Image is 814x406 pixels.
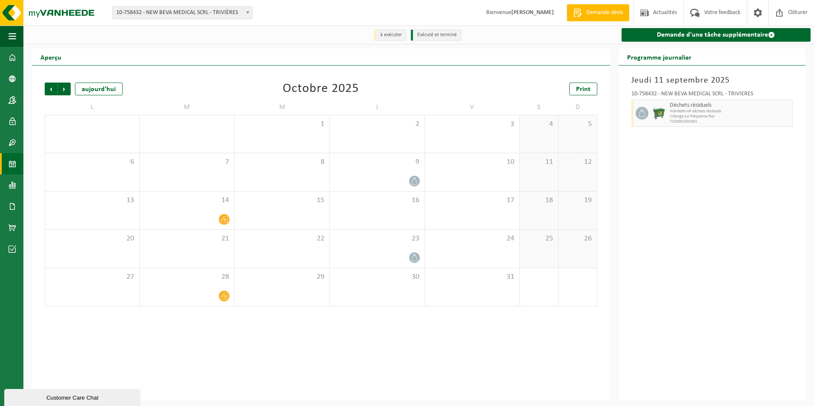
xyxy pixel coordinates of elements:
span: Suivant [58,83,71,95]
h2: Aperçu [32,49,70,65]
span: 24 [429,234,515,243]
strong: [PERSON_NAME] [511,9,554,16]
td: S [520,100,559,115]
td: M [140,100,235,115]
li: à exécuter [374,29,407,41]
span: 21 [144,234,230,243]
span: 25 [524,234,554,243]
span: 27 [49,272,135,282]
div: Octobre 2025 [283,83,359,95]
td: D [559,100,597,115]
span: 31 [429,272,515,282]
span: 23 [334,234,420,243]
span: 4 [524,120,554,129]
span: Déchets résiduels [670,102,790,109]
span: Précédent [45,83,57,95]
span: 12 [563,157,593,167]
span: 10-758432 - NEW BEVA MEDICAL SCRL - TRIVIÈRES [112,6,252,19]
span: 26 [563,234,593,243]
span: WB-0660-HP déchets résiduels [670,109,790,114]
span: 1 [239,120,325,129]
span: T250001901601 [670,119,790,124]
h2: Programme journalier [619,49,700,65]
span: 22 [239,234,325,243]
span: 2 [334,120,420,129]
span: 9 [334,157,420,167]
a: Demande d'une tâche supplémentaire [622,28,811,42]
span: 17 [429,196,515,205]
span: 28 [144,272,230,282]
td: J [330,100,425,115]
span: 18 [524,196,554,205]
div: aujourd'hui [75,83,123,95]
span: 11 [524,157,554,167]
span: Print [576,86,590,93]
div: 10-758432 - NEW BEVA MEDICAL SCRL - TRIVIÈRES [631,91,793,100]
span: 14 [144,196,230,205]
li: Exécuté et terminé [411,29,461,41]
span: Vidange sur fréquence fixe [670,114,790,119]
span: 29 [239,272,325,282]
iframe: chat widget [4,387,142,406]
h3: Jeudi 11 septembre 2025 [631,74,793,87]
span: 19 [563,196,593,205]
span: 15 [239,196,325,205]
td: L [45,100,140,115]
span: 6 [49,157,135,167]
span: 10 [429,157,515,167]
span: 16 [334,196,420,205]
span: 5 [563,120,593,129]
a: Demande devis [567,4,629,21]
span: Demande devis [584,9,625,17]
span: 10-758432 - NEW BEVA MEDICAL SCRL - TRIVIÈRES [113,7,252,19]
span: 13 [49,196,135,205]
td: V [425,100,520,115]
td: M [235,100,330,115]
a: Print [569,83,597,95]
span: 20 [49,234,135,243]
span: 7 [144,157,230,167]
span: 30 [334,272,420,282]
span: 3 [429,120,515,129]
span: 8 [239,157,325,167]
img: WB-0660-HPE-GN-04 [653,107,665,120]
